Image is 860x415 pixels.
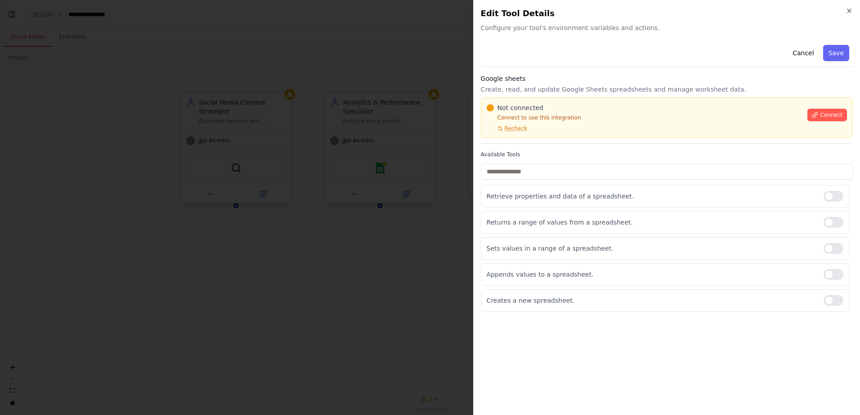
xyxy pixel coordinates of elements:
p: Create, read, and update Google Sheets spreadsheets and manage worksheet data. [481,85,853,94]
span: Not connected [497,103,543,112]
p: Creates a new spreadsheet. [487,296,816,305]
p: Retrieve properties and data of a spreadsheet. [487,192,816,201]
span: Configure your tool's environment variables and actions. [481,23,853,32]
button: Cancel [787,45,819,61]
h3: Google sheets [481,74,853,83]
button: Recheck [487,125,527,132]
p: Returns a range of values from a spreadsheet. [487,218,816,227]
button: Connect [807,109,847,121]
label: Available Tools [481,151,853,158]
span: Recheck [505,125,527,132]
span: Connect [820,111,842,119]
p: Appends values to a spreadsheet. [487,270,816,279]
p: Connect to use this integration [487,114,802,121]
p: Sets values in a range of a spreadsheet. [487,244,816,253]
h2: Edit Tool Details [481,7,853,20]
button: Save [823,45,849,61]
